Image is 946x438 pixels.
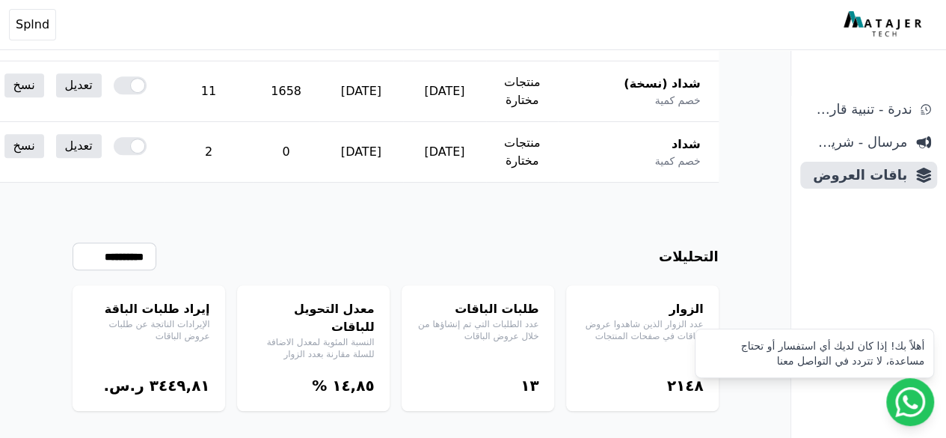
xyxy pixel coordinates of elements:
[486,122,559,183] td: منتجات مختارة
[56,73,102,97] a: تعديل
[332,377,374,395] bdi: ١٤,٨٥
[806,165,907,186] span: باقات العروض
[417,318,539,342] p: عدد الطلبات التي تم إنشاؤها من خلال عروض الباقات
[581,375,704,396] div: ٢١٤٨
[312,377,327,395] span: %
[624,75,700,93] span: شداد (نسخة)
[654,153,700,168] span: خصم كمية
[319,122,403,183] td: [DATE]
[319,61,403,122] td: [DATE]
[844,11,925,38] img: MatajerTech Logo
[403,61,486,122] td: [DATE]
[103,377,144,395] span: ر.س.
[417,300,539,318] h4: طلبات الباقات
[87,300,210,318] h4: إيراد طلبات الباقة
[253,61,319,122] td: 1658
[581,300,704,318] h4: الزوار
[654,93,700,108] span: خصم كمية
[252,336,375,360] p: النسبة المئوية لمعدل الاضافة للسلة مقارنة بعدد الزوار
[806,132,907,153] span: مرسال - شريط دعاية
[4,73,44,97] a: نسخ
[87,318,210,342] p: الإيرادات الناتجة عن طلبات عروض الباقات
[165,61,253,122] td: 11
[56,134,102,158] a: تعديل
[581,318,704,342] p: عدد الزوار الذين شاهدوا عروض الباقات في صفحات المنتجات
[806,99,912,120] span: ندرة - تنبية قارب علي النفاذ
[417,375,539,396] div: ١۳
[16,16,49,34] span: Splnd
[704,338,924,368] div: أهلاً بك! إذا كان لديك أي استفسار أو تحتاج مساعدة، لا تتردد في التواصل معنا
[486,61,559,122] td: منتجات مختارة
[403,122,486,183] td: [DATE]
[9,9,56,40] button: Splnd
[672,136,701,153] span: شداد
[252,300,375,336] h4: معدل التحويل للباقات
[165,122,253,183] td: 2
[4,134,44,158] a: نسخ
[150,377,210,395] bdi: ۳٤٤٩,٨١
[659,246,719,267] h3: التحليلات
[253,122,319,183] td: 0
